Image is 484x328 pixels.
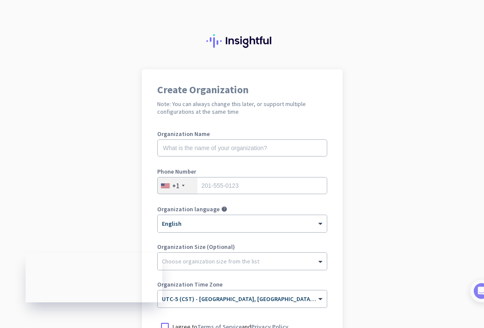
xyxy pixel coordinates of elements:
[172,181,179,190] div: +1
[157,139,327,157] input: What is the name of your organization?
[157,100,327,115] h2: Note: You can always change this later, or support multiple configurations at the same time
[221,206,227,212] i: help
[26,253,162,302] iframe: Insightful Status
[157,177,327,194] input: 201-555-0123
[206,34,278,48] img: Insightful
[157,244,327,250] label: Organization Size (Optional)
[157,281,327,287] label: Organization Time Zone
[157,206,220,212] label: Organization language
[157,85,327,95] h1: Create Organization
[157,168,327,174] label: Phone Number
[157,131,327,137] label: Organization Name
